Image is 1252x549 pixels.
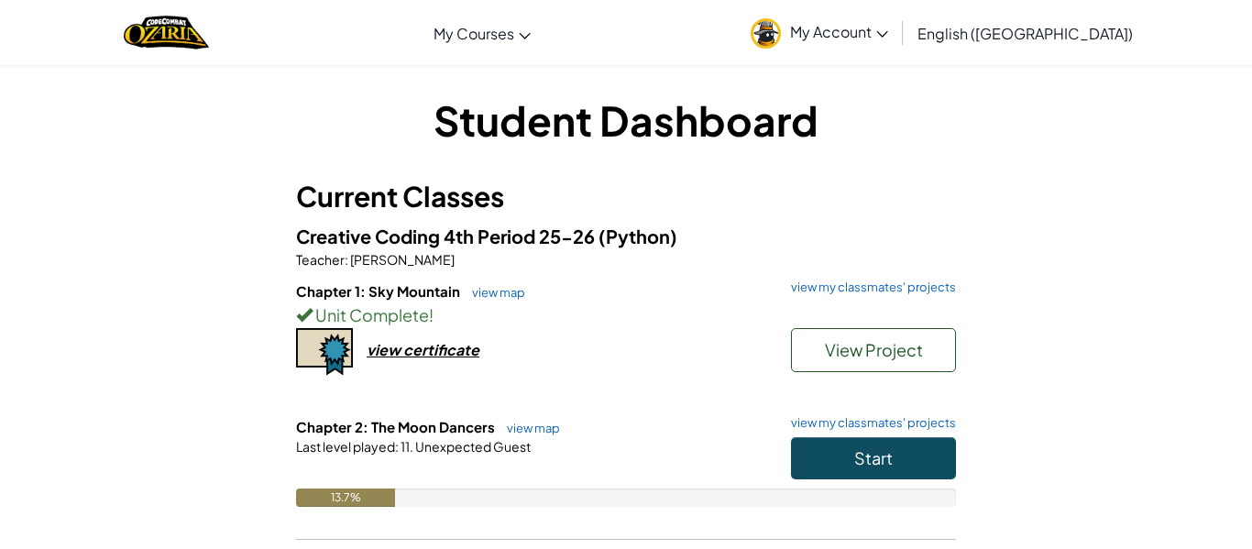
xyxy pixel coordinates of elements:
div: view certificate [367,340,479,359]
a: view map [498,421,560,435]
span: Chapter 1: Sky Mountain [296,282,463,300]
span: Teacher [296,251,345,268]
span: Unit Complete [313,304,429,325]
span: ! [429,304,434,325]
a: English ([GEOGRAPHIC_DATA]) [908,8,1142,58]
a: view map [463,285,525,300]
span: : [345,251,348,268]
div: 13.7% [296,489,395,507]
img: avatar [751,18,781,49]
span: (Python) [599,225,677,247]
span: Chapter 2: The Moon Dancers [296,418,498,435]
a: view my classmates' projects [782,281,956,293]
a: My Account [741,4,897,61]
a: view certificate [296,340,479,359]
a: My Courses [424,8,540,58]
span: 11. [399,438,413,455]
button: Start [791,437,956,479]
span: View Project [825,339,923,360]
span: Start [854,447,893,468]
button: View Project [791,328,956,372]
span: Creative Coding 4th Period 25-26 [296,225,599,247]
h3: Current Classes [296,176,956,217]
span: Unexpected Guest [413,438,531,455]
span: English ([GEOGRAPHIC_DATA]) [917,24,1133,43]
img: Home [124,14,209,51]
span: [PERSON_NAME] [348,251,455,268]
a: view my classmates' projects [782,417,956,429]
span: My Account [790,22,888,41]
span: : [395,438,399,455]
span: Last level played [296,438,395,455]
h1: Student Dashboard [296,92,956,148]
span: My Courses [434,24,514,43]
a: Ozaria by CodeCombat logo [124,14,209,51]
img: certificate-icon.png [296,328,353,376]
